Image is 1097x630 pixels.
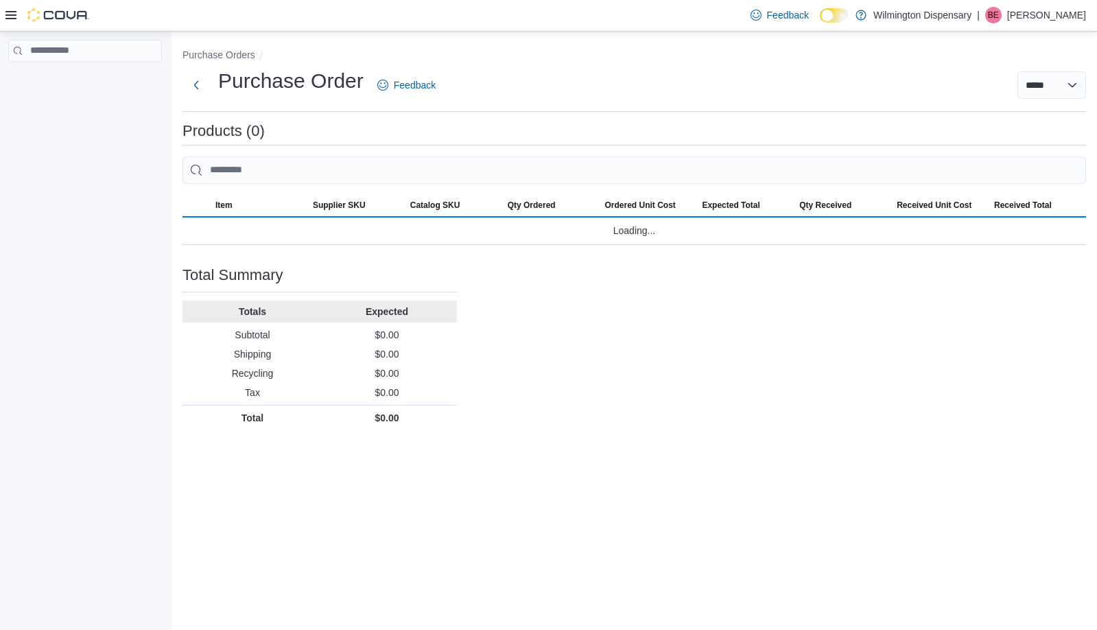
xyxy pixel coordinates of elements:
[820,8,849,23] input: Dark Mode
[605,200,676,211] span: Ordered Unit Cost
[182,123,265,139] h3: Products (0)
[8,65,162,97] nav: Complex example
[985,7,1002,23] div: Ben Erichsen
[410,200,460,211] span: Catalog SKU
[182,71,210,99] button: Next
[696,194,794,216] button: Expected Total
[215,200,233,211] span: Item
[188,347,317,361] p: Shipping
[322,328,451,342] p: $0.00
[322,386,451,399] p: $0.00
[745,1,814,29] a: Feedback
[182,48,1086,65] nav: An example of EuiBreadcrumbs
[210,194,307,216] button: Item
[702,200,759,211] span: Expected Total
[891,194,989,216] button: Received Unit Cost
[405,194,502,216] button: Catalog SKU
[988,7,999,23] span: BE
[767,8,809,22] span: Feedback
[977,7,980,23] p: |
[188,305,317,318] p: Totals
[188,366,317,380] p: Recycling
[502,194,600,216] button: Qty Ordered
[182,49,255,60] button: Purchase Orders
[372,71,441,99] a: Feedback
[322,347,451,361] p: $0.00
[322,305,451,318] p: Expected
[322,411,451,425] p: $0.00
[613,222,656,239] span: Loading...
[218,67,364,95] h1: Purchase Order
[188,328,317,342] p: Subtotal
[188,411,317,425] p: Total
[873,7,971,23] p: Wilmington Dispensary
[897,200,971,211] span: Received Unit Cost
[182,267,283,283] h3: Total Summary
[994,200,1052,211] span: Received Total
[600,194,697,216] button: Ordered Unit Cost
[307,194,405,216] button: Supplier SKU
[989,194,1086,216] button: Received Total
[27,8,89,22] img: Cova
[322,366,451,380] p: $0.00
[794,194,891,216] button: Qty Received
[313,200,366,211] span: Supplier SKU
[1007,7,1086,23] p: [PERSON_NAME]
[799,200,851,211] span: Qty Received
[394,78,436,92] span: Feedback
[508,200,556,211] span: Qty Ordered
[188,386,317,399] p: Tax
